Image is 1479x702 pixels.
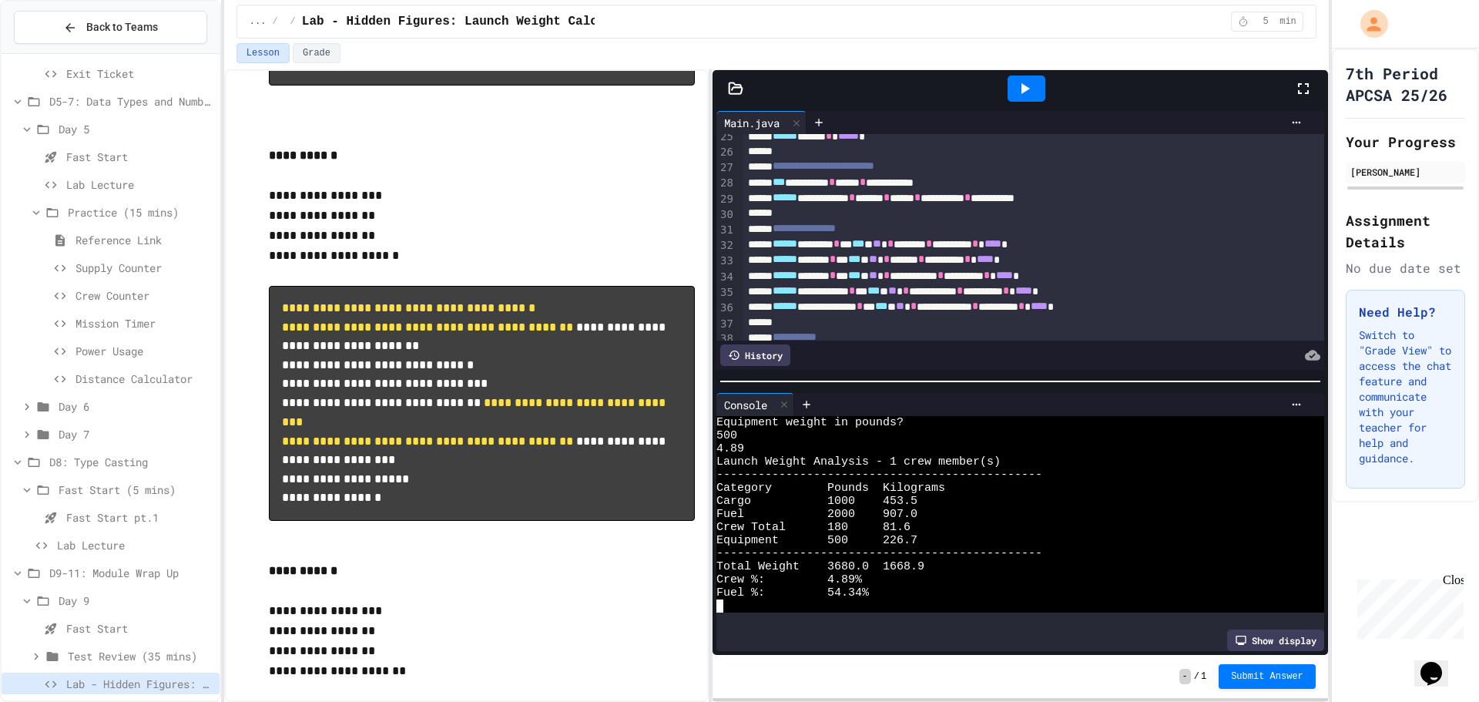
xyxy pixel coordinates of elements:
[716,207,736,223] div: 30
[66,676,213,692] span: Lab - Hidden Figures: Launch Weight Calculator
[716,238,736,254] div: 32
[68,204,213,220] span: Practice (15 mins)
[716,397,775,413] div: Console
[1350,165,1461,179] div: [PERSON_NAME]
[716,442,744,455] span: 4.89
[716,416,904,429] span: Equipment weight in pounds?
[716,129,736,145] div: 25
[59,398,213,415] span: Day 6
[250,15,267,28] span: ...
[66,620,213,637] span: Fast Start
[716,469,1042,482] span: -----------------------------------------------
[68,648,213,664] span: Test Review (35 mins)
[6,6,106,98] div: Chat with us now!Close
[66,176,213,193] span: Lab Lecture
[75,343,213,359] span: Power Usage
[716,160,736,176] div: 27
[75,371,213,387] span: Distance Calculator
[1279,15,1296,28] span: min
[59,593,213,609] span: Day 9
[75,315,213,331] span: Mission Timer
[716,534,917,547] span: Equipment 500 226.7
[716,560,924,573] span: Total Weight 3680.0 1668.9
[716,482,945,495] span: Category Pounds Kilograms
[1344,6,1392,42] div: My Account
[1179,669,1191,684] span: -
[236,43,290,63] button: Lesson
[716,301,736,316] div: 36
[1201,670,1206,683] span: 1
[86,19,158,35] span: Back to Teams
[716,145,736,160] div: 26
[59,482,213,498] span: Fast Start (5 mins)
[302,12,642,31] span: Lab - Hidden Figures: Launch Weight Calculator
[1359,303,1452,321] h3: Need Help?
[716,521,911,534] span: Crew Total 180 81.6
[66,65,213,82] span: Exit Ticket
[716,111,807,134] div: Main.java
[716,317,736,332] div: 37
[716,192,736,207] div: 29
[1346,131,1465,153] h2: Your Progress
[1414,640,1464,687] iframe: chat widget
[49,454,213,470] span: D8: Type Casting
[290,15,296,28] span: /
[716,254,736,269] div: 33
[1346,210,1465,253] h2: Assignment Details
[1194,670,1199,683] span: /
[716,573,862,586] span: Crew %: 4.89%
[716,508,917,521] span: Fuel 2000 907.0
[716,429,737,442] span: 500
[1359,327,1452,466] p: Switch to "Grade View" to access the chat feature and communicate with your teacher for help and ...
[1346,62,1465,106] h1: 7th Period APCSA 25/26
[716,176,736,191] div: 28
[1351,573,1464,639] iframe: chat widget
[716,586,869,600] span: Fuel %: 54.34%
[66,509,213,526] span: Fast Start pt.1
[716,495,917,508] span: Cargo 1000 453.5
[1346,259,1465,277] div: No due date set
[1231,670,1303,683] span: Submit Answer
[57,537,213,553] span: Lab Lecture
[716,285,736,301] div: 35
[75,260,213,276] span: Supply Counter
[716,115,787,131] div: Main.java
[59,426,213,442] span: Day 7
[716,455,1001,469] span: Launch Weight Analysis - 1 crew member(s)
[716,223,736,238] div: 31
[49,565,213,581] span: D9-11: Module Wrap Up
[1253,15,1278,28] span: 5
[59,121,213,137] span: Day 5
[66,149,213,165] span: Fast Start
[1219,664,1316,689] button: Submit Answer
[1227,630,1324,651] div: Show display
[716,270,736,285] div: 34
[14,11,207,44] button: Back to Teams
[75,232,213,248] span: Reference Link
[716,331,736,347] div: 38
[716,393,794,416] div: Console
[293,43,340,63] button: Grade
[720,344,790,366] div: History
[272,15,277,28] span: /
[716,547,1042,560] span: -----------------------------------------------
[49,93,213,109] span: D5-7: Data Types and Number Calculations
[75,287,213,304] span: Crew Counter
